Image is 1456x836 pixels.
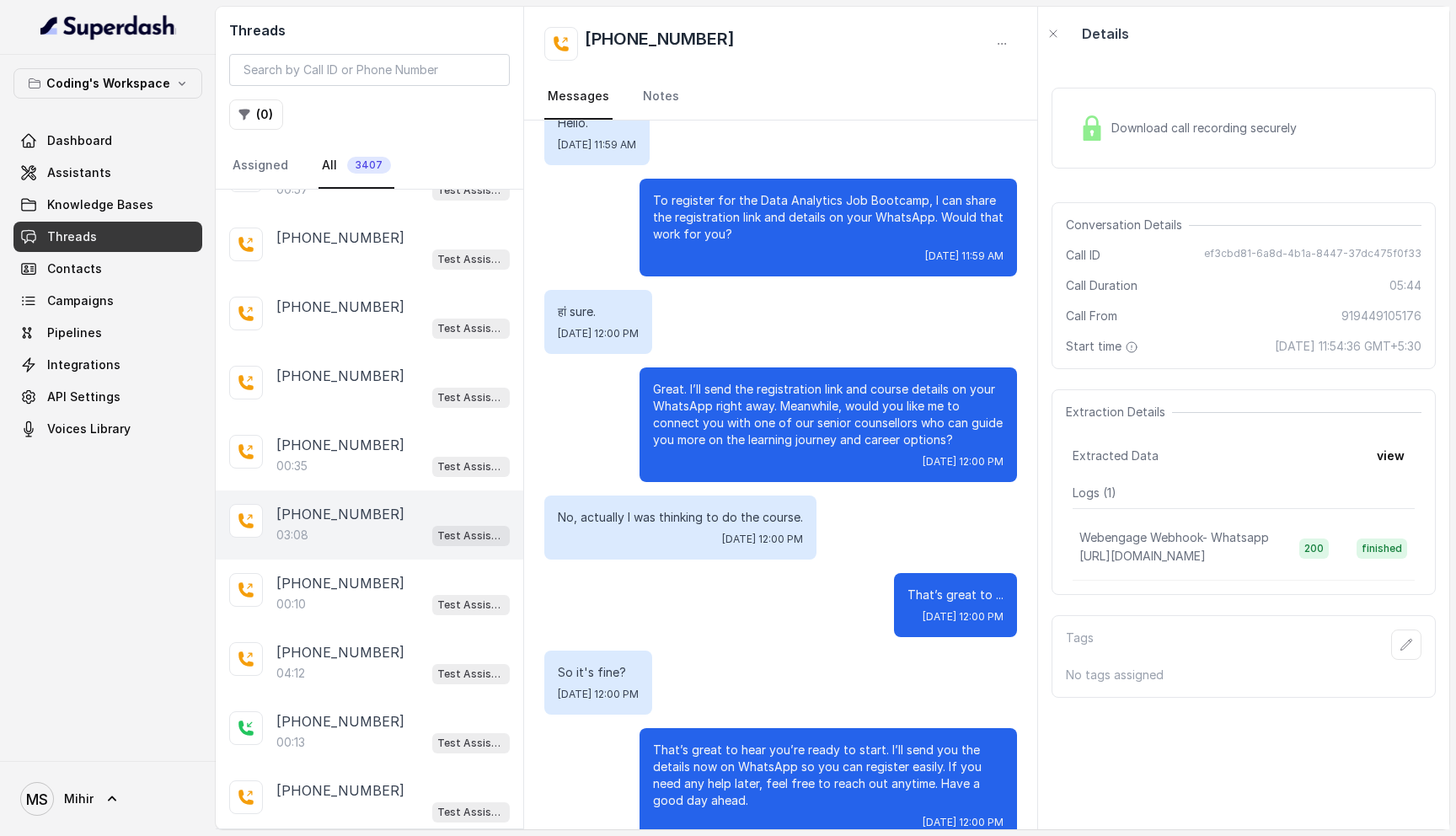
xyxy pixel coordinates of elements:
[437,251,505,268] p: Test Assistant-3
[1341,308,1421,324] span: 919449105176
[13,68,202,99] button: Coding's Workspace
[47,228,97,245] span: Threads
[229,99,283,130] button: (0)
[558,115,636,131] p: Hello.
[13,286,202,316] a: Campaigns
[640,74,682,120] a: Notes
[437,320,505,337] p: Test Assistant-3
[1073,447,1159,464] span: Extracted Data
[1066,667,1421,683] p: No tags assigned
[923,455,1004,469] span: [DATE] 12:00 PM
[276,458,308,474] p: 00:35
[1275,338,1421,355] span: [DATE] 11:54:36 GMT+5:30
[47,292,114,309] span: Campaigns
[558,327,639,340] span: [DATE] 12:00 PM
[47,260,102,277] span: Contacts
[276,297,404,317] p: [PHONE_NUMBER]
[64,790,94,807] span: Mihir
[437,597,505,614] p: Test Assistant-3
[276,711,404,731] p: [PHONE_NUMBER]
[1111,120,1303,137] span: Download call recording securely
[276,596,306,613] p: 00:10
[276,366,404,386] p: [PHONE_NUMBER]
[276,181,308,198] p: 00:57
[1082,24,1129,44] p: Details
[558,688,639,701] span: [DATE] 12:00 PM
[1204,247,1421,264] span: ef3cbd81-6a8d-4b1a-8447-37dc475f0f33
[13,382,202,412] a: API Settings
[923,816,1004,829] span: [DATE] 12:00 PM
[276,734,305,751] p: 00:13
[1066,277,1137,294] span: Call Duration
[437,389,505,406] p: Test Assistant-3
[1066,217,1189,233] span: Conversation Details
[318,143,394,189] a: All3407
[544,74,1017,120] nav: Tabs
[13,158,202,188] a: Assistants
[26,790,48,808] text: MS
[47,389,120,405] span: API Settings
[437,458,505,475] p: Test Assistant-3
[13,350,202,380] a: Integrations
[437,804,505,821] p: Test Assistant-3
[229,143,510,189] nav: Tabs
[437,528,505,544] p: Test Assistant-3
[558,664,639,681] p: So it's fine?
[47,356,120,373] span: Integrations
[907,587,1004,603] p: That’s great to ...
[558,509,803,526] p: No, actually I was thinking to do the course.
[653,192,1004,243] p: To register for the Data Analytics Job Bootcamp, I can share the registration link and details on...
[437,666,505,683] p: Test Assistant-3
[1357,539,1407,559] span: finished
[13,254,202,284] a: Contacts
[276,435,404,455] p: [PHONE_NUMBER]
[47,132,112,149] span: Dashboard
[276,527,308,544] p: 03:08
[47,324,102,341] span: Pipelines
[276,228,404,248] p: [PHONE_NUMBER]
[1066,404,1172,421] span: Extraction Details
[47,164,111,181] span: Assistants
[276,642,404,662] p: [PHONE_NUMBER]
[13,222,202,252] a: Threads
[46,73,170,94] p: Coding's Workspace
[229,20,510,40] h2: Threads
[276,665,305,682] p: 04:12
[923,610,1004,624] span: [DATE] 12:00 PM
[1367,441,1415,471] button: view
[13,190,202,220] a: Knowledge Bases
[229,143,292,189] a: Assigned
[13,318,202,348] a: Pipelines
[925,249,1004,263] span: [DATE] 11:59 AM
[276,504,404,524] p: [PHONE_NUMBER]
[722,533,803,546] span: [DATE] 12:00 PM
[13,775,202,823] a: Mihir
[1066,630,1094,660] p: Tags
[1066,308,1117,324] span: Call From
[13,126,202,156] a: Dashboard
[229,54,510,86] input: Search by Call ID or Phone Number
[47,196,153,213] span: Knowledge Bases
[544,74,613,120] a: Messages
[347,157,391,174] span: 3407
[47,421,131,437] span: Voices Library
[1299,539,1329,559] span: 200
[276,573,404,593] p: [PHONE_NUMBER]
[585,27,735,61] h2: [PHONE_NUMBER]
[1079,115,1105,141] img: Lock Icon
[1073,485,1415,501] p: Logs ( 1 )
[437,182,505,199] p: Test Assistant-3
[276,780,404,801] p: [PHONE_NUMBER]
[653,742,1004,809] p: That’s great to hear you’re ready to start. I’ll send you the details now on WhatsApp so you can ...
[1079,529,1269,546] p: Webengage Webhook- Whatsapp
[1066,338,1142,355] span: Start time
[653,381,1004,448] p: Great. I’ll send the registration link and course details on your WhatsApp right away. Meanwhile,...
[437,735,505,752] p: Test Assistant-3
[1389,277,1421,294] span: 05:44
[1066,247,1100,264] span: Call ID
[40,13,176,40] img: light.svg
[558,303,639,320] p: हां sure.
[13,414,202,444] a: Voices Library
[1079,549,1206,563] span: [URL][DOMAIN_NAME]
[558,138,636,152] span: [DATE] 11:59 AM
